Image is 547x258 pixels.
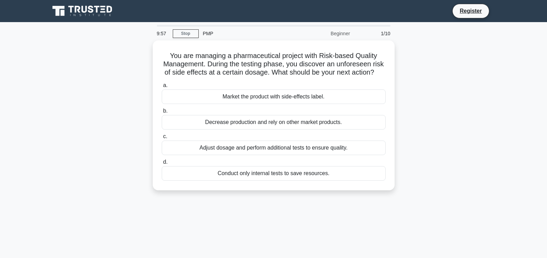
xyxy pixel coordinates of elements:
div: Conduct only internal tests to save resources. [162,166,386,181]
h5: You are managing a pharmaceutical project with Risk-based Quality Management. During the testing ... [161,51,386,77]
div: Decrease production and rely on other market products. [162,115,386,130]
a: Register [455,7,486,15]
div: 1/10 [354,27,395,40]
div: 9:57 [153,27,173,40]
span: c. [163,133,167,139]
div: Beginner [294,27,354,40]
a: Stop [173,29,199,38]
span: b. [163,108,168,114]
span: a. [163,82,168,88]
span: d. [163,159,168,165]
div: PMP [199,27,294,40]
div: Adjust dosage and perform additional tests to ensure quality. [162,141,386,155]
div: Market the product with side-effects label. [162,89,386,104]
